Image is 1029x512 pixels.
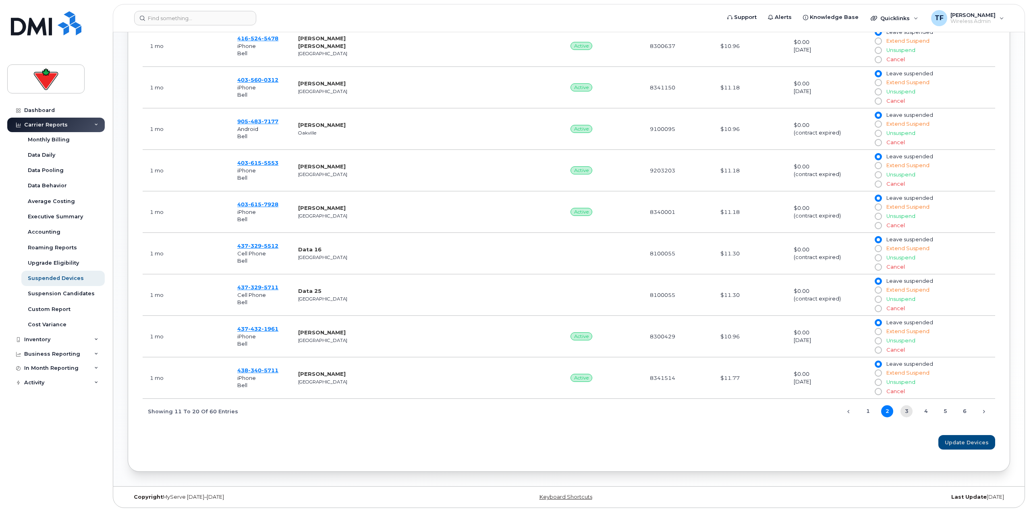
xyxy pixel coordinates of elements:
[716,494,1010,500] div: [DATE]
[794,212,860,220] div: (contract expired)
[886,195,933,201] span: Leave suspended
[571,125,592,133] span: Active
[886,70,933,77] span: Leave suspended
[143,274,230,316] td: September 03, 2025 07:42
[875,287,881,293] input: Extend Suspend
[143,233,230,274] td: September 03, 2025 07:36
[298,205,346,211] strong: [PERSON_NAME]
[571,374,592,382] span: Active
[237,50,247,56] span: Bell
[875,70,881,77] input: Leave suspended
[886,79,929,85] span: Extend Suspend
[237,35,278,41] span: 416
[794,378,860,386] div: [DATE]
[886,319,933,325] span: Leave suspended
[713,274,787,316] td: $11.30
[775,13,792,21] span: Alerts
[786,233,867,274] td: $0.00
[886,172,915,178] span: Unsuspend
[237,382,247,388] span: Bell
[925,10,1010,26] div: Tyler Federowich
[794,87,860,95] div: [DATE]
[143,25,230,67] td: August 19, 2025 07:39
[261,201,278,207] span: 7928
[237,284,278,290] span: 437
[875,181,881,187] input: Cancel
[762,9,797,25] a: Alerts
[875,112,881,118] input: Leave suspended
[237,333,256,340] span: iPhone
[298,213,347,219] small: [GEOGRAPHIC_DATA]
[886,204,929,210] span: Extend Suspend
[248,160,261,166] span: 615
[875,38,881,44] input: Extend Suspend
[571,332,592,340] span: Active
[248,367,261,373] span: 340
[237,325,278,332] span: 437
[237,77,278,83] a: 4035600312
[875,121,881,127] input: Extend Suspend
[875,264,881,270] input: Cancel
[886,287,929,293] span: Extend Suspend
[143,67,230,108] td: August 19, 2025 07:42
[643,233,713,274] td: 8100055
[571,83,592,91] span: Active
[875,245,881,252] input: Extend Suspend
[261,35,278,41] span: 5478
[950,12,996,18] span: [PERSON_NAME]
[643,274,713,316] td: 8100055
[886,264,905,270] span: Cancel
[886,347,905,353] span: Cancel
[643,191,713,233] td: 8340001
[261,284,278,290] span: 5711
[261,118,278,124] span: 7177
[643,108,713,150] td: 9100095
[713,150,787,191] td: $11.18
[722,9,762,25] a: Support
[886,112,933,118] span: Leave suspended
[713,108,787,150] td: $10.96
[886,181,905,187] span: Cancel
[978,406,990,418] a: Next
[875,255,881,261] input: Unsuspend
[786,316,867,357] td: $0.00
[875,162,881,169] input: Extend Suspend
[298,338,347,343] small: [GEOGRAPHIC_DATA]
[886,153,933,160] span: Leave suspended
[875,347,881,353] input: Cancel
[248,243,261,249] span: 329
[875,278,881,284] input: Leave suspended
[875,338,881,344] input: Unsuspend
[571,166,592,174] span: Active
[298,172,347,177] small: [GEOGRAPHIC_DATA]
[886,255,915,261] span: Unsuspend
[886,388,905,394] span: Cancel
[875,296,881,303] input: Unsuspend
[237,118,278,124] a: 9054837177
[298,80,346,87] strong: [PERSON_NAME]
[298,329,346,336] strong: [PERSON_NAME]
[237,284,278,290] a: 4373295711
[298,371,346,377] strong: [PERSON_NAME]
[134,494,163,500] strong: Copyright
[237,84,256,91] span: iPhone
[794,46,860,54] div: [DATE]
[237,174,247,181] span: Bell
[237,126,258,132] span: Android
[571,208,592,216] span: Active
[875,379,881,386] input: Unsuspend
[713,191,787,233] td: $11.18
[237,367,278,373] span: 438
[237,201,278,207] a: 4036157928
[237,77,278,83] span: 403
[786,25,867,67] td: $0.00
[875,388,881,395] input: Cancel
[237,118,278,124] span: 905
[862,405,874,417] a: 1
[900,405,913,417] a: 3
[786,67,867,108] td: $0.00
[842,406,855,418] a: Previous
[237,292,266,298] span: Cell Phone
[298,122,346,128] strong: [PERSON_NAME]
[143,357,230,399] td: August 19, 2025 07:37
